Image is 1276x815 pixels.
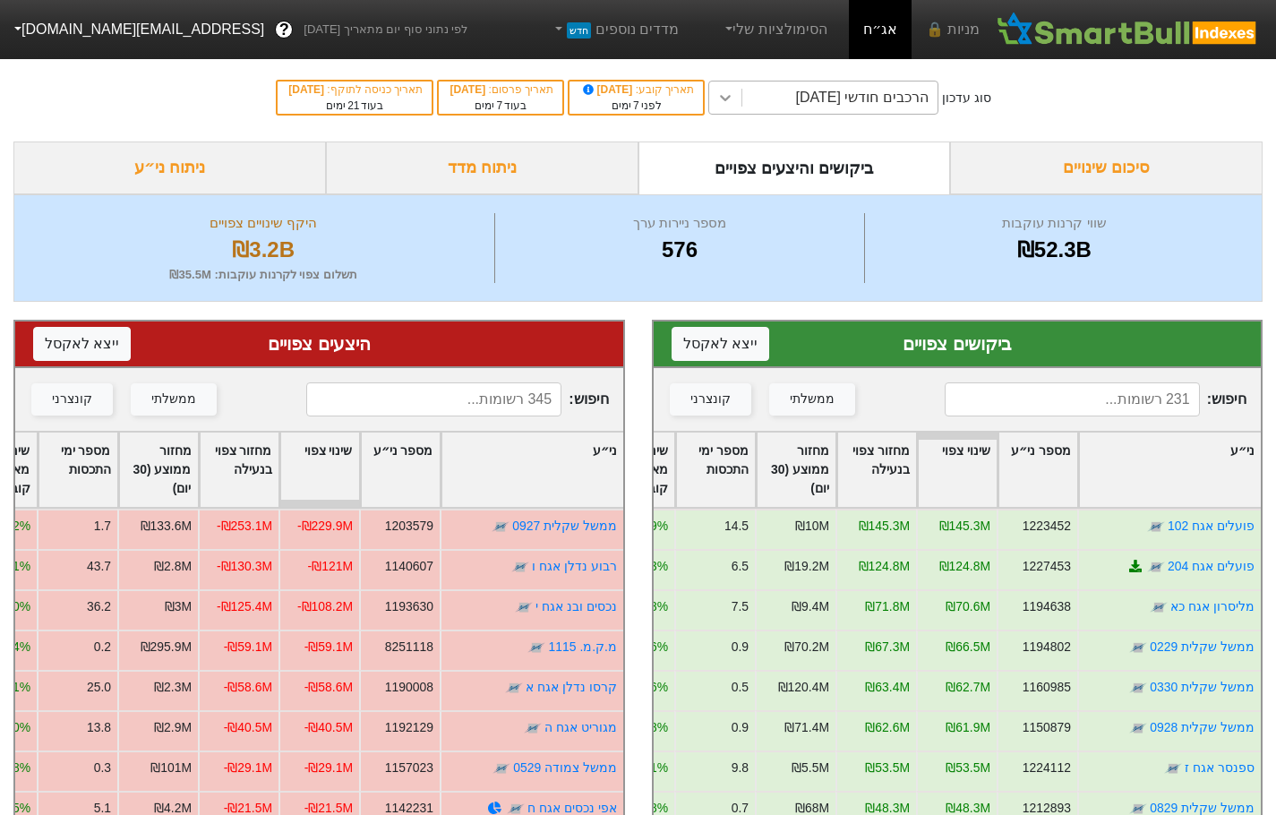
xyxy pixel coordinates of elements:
[450,83,488,96] span: [DATE]
[39,433,117,507] div: Toggle SortBy
[633,99,639,112] span: 7
[865,759,910,777] div: ₪53.5M
[869,213,1239,234] div: שווי קרנות עוקבות
[31,383,113,416] button: קונצרני
[384,517,432,536] div: 1203579
[769,383,855,416] button: ממשלתי
[544,12,686,47] a: מדדים נוספיםחדש
[757,433,835,507] div: Toggle SortBy
[638,142,951,194] div: ביקושים והיצעים צפויים
[1129,679,1147,697] img: tase link
[1168,519,1255,533] a: פועלים אגח 102
[548,639,616,654] a: מ.ק.מ. 1115
[93,638,110,656] div: 0.2
[1150,639,1255,654] a: ממשל שקלית 0229
[792,597,829,616] div: ₪9.4M
[140,517,191,536] div: ₪133.6M
[544,720,617,734] a: מגוריט אגח ה
[37,213,490,234] div: היקף שינויים צפויים
[732,678,749,697] div: 0.5
[33,327,131,361] button: ייצא לאקסל
[946,759,990,777] div: ₪53.5M
[778,678,829,697] div: ₪120.4M
[690,390,731,409] div: קונצרני
[511,558,529,576] img: tase link
[790,390,835,409] div: ממשלתי
[384,597,432,616] div: 1193630
[326,142,638,194] div: ניתוח מדד
[287,81,423,98] div: תאריך כניסה לתוקף :
[865,718,910,737] div: ₪62.6M
[994,12,1262,47] img: SmartBull
[865,597,910,616] div: ₪71.8M
[86,557,110,576] div: 43.7
[216,557,271,576] div: -₪130.3M
[1023,718,1071,737] div: 1150879
[448,98,553,114] div: בעוד ימים
[384,638,432,656] div: 8251118
[287,98,423,114] div: בעוד ימים
[724,517,749,536] div: 14.5
[946,718,990,737] div: ₪61.9M
[280,433,359,507] div: Toggle SortBy
[512,519,617,533] a: ממשל שקלית 0927
[859,517,910,536] div: ₪145.3M
[1023,678,1071,697] div: 1160985
[93,517,110,536] div: 1.7
[1147,518,1165,536] img: tase link
[384,678,432,697] div: 1190008
[1150,720,1255,734] a: ממשל שקלית 0928
[131,383,217,416] button: ממשלתי
[1150,680,1255,694] a: ממשל שקלית 0330
[939,517,990,536] div: ₪145.3M
[532,559,617,573] a: רבוע נדלן אגח ו
[1170,599,1255,613] a: מליסרון אגח כא
[304,718,352,737] div: -₪40.5M
[1147,558,1165,576] img: tase link
[1150,598,1168,616] img: tase link
[492,518,510,536] img: tase link
[1023,557,1071,576] div: 1227453
[164,597,191,616] div: ₪3M
[950,142,1263,194] div: סיכום שינויים
[505,679,523,697] img: tase link
[513,760,617,775] a: ממשל צמודה 0529
[384,759,432,777] div: 1157023
[939,557,990,576] div: ₪124.8M
[859,557,910,576] div: ₪124.8M
[86,718,110,737] div: 13.8
[307,557,352,576] div: -₪121M
[1079,433,1261,507] div: Toggle SortBy
[37,266,490,284] div: תשלום צפוי לקרנות עוקבות : ₪35.5M
[296,597,352,616] div: -₪108.2M
[1129,719,1147,737] img: tase link
[946,638,990,656] div: ₪66.5M
[1168,559,1255,573] a: פועלים אגח 204
[492,759,510,777] img: tase link
[865,678,910,697] div: ₪63.4M
[865,638,910,656] div: ₪67.3M
[942,89,991,107] div: סוג עדכון
[945,382,1246,416] span: חיפוש :
[869,234,1239,266] div: ₪52.3B
[670,383,751,416] button: קונצרני
[567,22,591,39] span: חדש
[86,597,110,616] div: 36.2
[1129,639,1147,656] img: tase link
[223,678,271,697] div: -₪58.6M
[154,557,192,576] div: ₪2.8M
[998,433,1077,507] div: Toggle SortBy
[515,598,533,616] img: tase link
[304,21,467,39] span: לפי נתוני סוף יום מתאריך [DATE]
[306,382,608,416] span: חיפוש :
[676,433,755,507] div: Toggle SortBy
[792,759,829,777] div: ₪5.5M
[496,99,502,112] span: 7
[441,433,623,507] div: Toggle SortBy
[918,433,997,507] div: Toggle SortBy
[1023,597,1071,616] div: 1194638
[524,719,542,737] img: tase link
[1023,759,1071,777] div: 1224112
[296,517,352,536] div: -₪229.9M
[1023,517,1071,536] div: 1223452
